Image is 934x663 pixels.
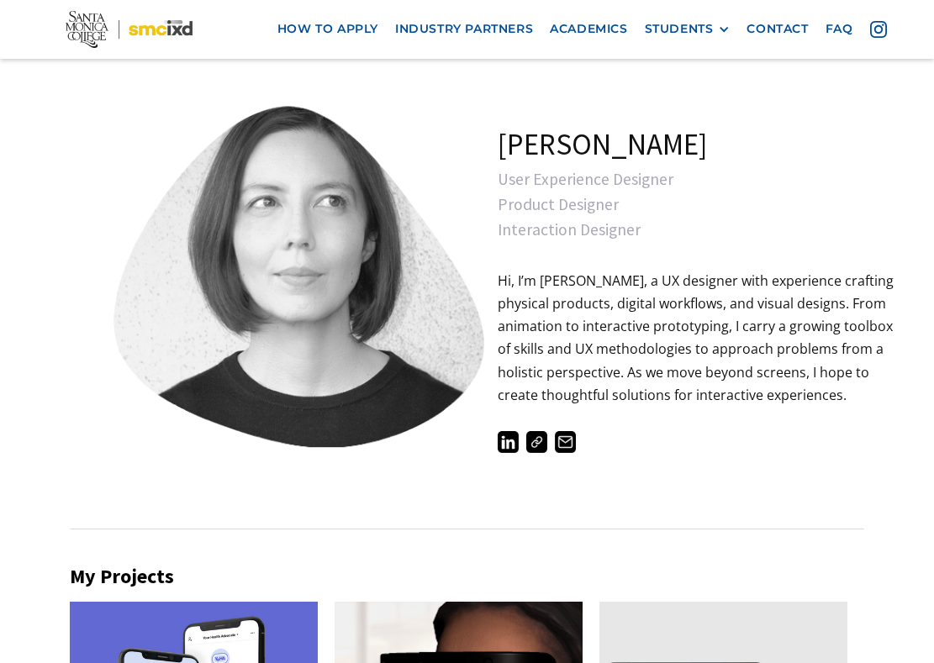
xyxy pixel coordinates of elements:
[498,221,894,238] div: Interaction Designer
[387,13,541,45] a: industry partners
[70,565,863,589] h2: My Projects
[645,22,714,36] div: STUDENTS
[498,196,894,213] div: Product Designer
[100,71,497,491] a: open lightbox
[269,13,387,45] a: how to apply
[645,22,731,36] div: STUDENTS
[498,431,519,452] img: https://www.linkedin.com/in/jtmorehead/
[66,11,193,48] img: Santa Monica College - SMC IxD logo
[870,21,887,38] img: icon - instagram
[526,431,547,452] img: https://jennifermorehead.com/
[498,270,894,407] p: Hi, I’m [PERSON_NAME], a UX designer with experience crafting physical products, digital workflow...
[817,13,862,45] a: faq
[498,127,707,162] h1: [PERSON_NAME]
[498,171,894,187] div: User Experience Designer
[738,13,816,45] a: contact
[541,13,636,45] a: Academics
[555,431,576,452] img: jtmoreheaddesign@gmail.com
